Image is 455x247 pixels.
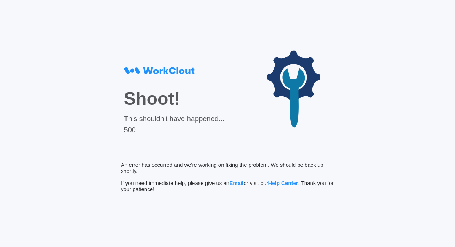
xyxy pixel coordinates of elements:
div: This shouldn't have happened... [124,115,225,123]
span: Email [229,180,243,186]
div: Shoot! [124,88,225,109]
div: 500 [124,126,225,134]
span: Help Center [268,180,298,186]
div: An error has occurred and we're working on fixing the problem. We should be back up shortly. If y... [121,162,334,192]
